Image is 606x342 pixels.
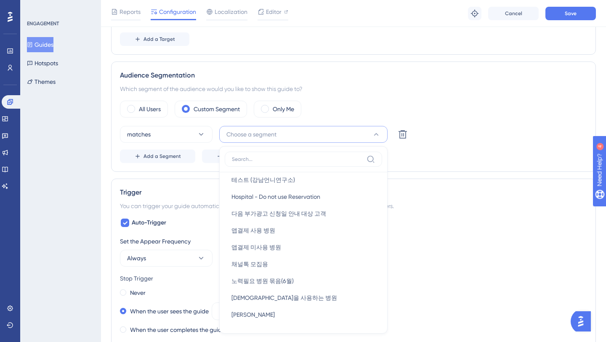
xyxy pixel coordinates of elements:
[130,306,209,316] label: When the user sees the guide
[225,205,382,222] button: 다음 부가광고 신청일 안내 대상 고객
[27,37,53,52] button: Guides
[120,7,141,17] span: Reports
[132,218,166,228] span: Auto-Trigger
[225,273,382,289] button: 노력필요 병원 묶음(6월)
[505,10,522,17] span: Cancel
[231,242,281,252] span: 앱결제 미사용 병원
[120,126,213,143] button: matches
[488,7,539,20] button: Cancel
[231,208,326,219] span: 다음 부가광고 신청일 안내 대상 고객
[226,129,276,139] span: Choose a segment
[225,188,382,205] button: Hospital - Do not use Reservation
[120,84,587,94] div: Which segment of the audience would you like to show this guide to?
[219,126,388,143] button: Choose a segment
[130,288,146,298] label: Never
[159,7,196,17] span: Configuration
[231,276,294,286] span: 노력필요 병원 묶음(6월)
[120,187,587,198] div: Trigger
[225,289,382,306] button: [DEMOGRAPHIC_DATA]을 사용하는 병원
[571,309,596,334] iframe: UserGuiding AI Assistant Launcher
[231,259,268,269] span: 채널톡 모집용
[232,156,363,163] input: Search...
[273,104,294,114] label: Only Me
[231,293,337,303] span: [DEMOGRAPHIC_DATA]을 사용하는 병원
[545,7,596,20] button: Save
[120,236,587,246] div: Set the Appear Frequency
[194,104,240,114] label: Custom Segment
[27,20,59,27] div: ENGAGEMENT
[565,10,577,17] span: Save
[231,192,320,202] span: Hospital - Do not use Reservation
[127,129,151,139] span: matches
[127,253,146,263] span: Always
[215,7,247,17] span: Localization
[231,310,275,320] span: [PERSON_NAME]
[120,273,587,283] div: Stop Trigger
[225,222,382,239] button: 앱결제 사용 병원
[58,4,61,11] div: 4
[225,306,382,323] button: [PERSON_NAME]
[120,32,189,46] button: Add a Target
[202,150,284,163] button: Create a Segment
[120,201,587,211] div: You can trigger your guide automatically when the target URL is visited, and/or use the custom tr...
[120,70,587,80] div: Audience Segmentation
[27,74,56,89] button: Themes
[27,56,58,71] button: Hotspots
[120,150,195,163] button: Add a Segment
[139,104,161,114] label: All Users
[130,325,225,335] label: When the user completes the guide
[225,171,382,188] button: 테스트 (강남언니연구소)
[231,225,275,235] span: 앱결제 사용 병원
[144,153,181,160] span: Add a Segment
[225,256,382,273] button: 채널톡 모집용
[225,239,382,256] button: 앱결제 미사용 병원
[144,36,175,43] span: Add a Target
[20,2,53,12] span: Need Help?
[231,175,295,185] span: 테스트 (강남언니연구소)
[120,250,213,267] button: Always
[266,7,282,17] span: Editor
